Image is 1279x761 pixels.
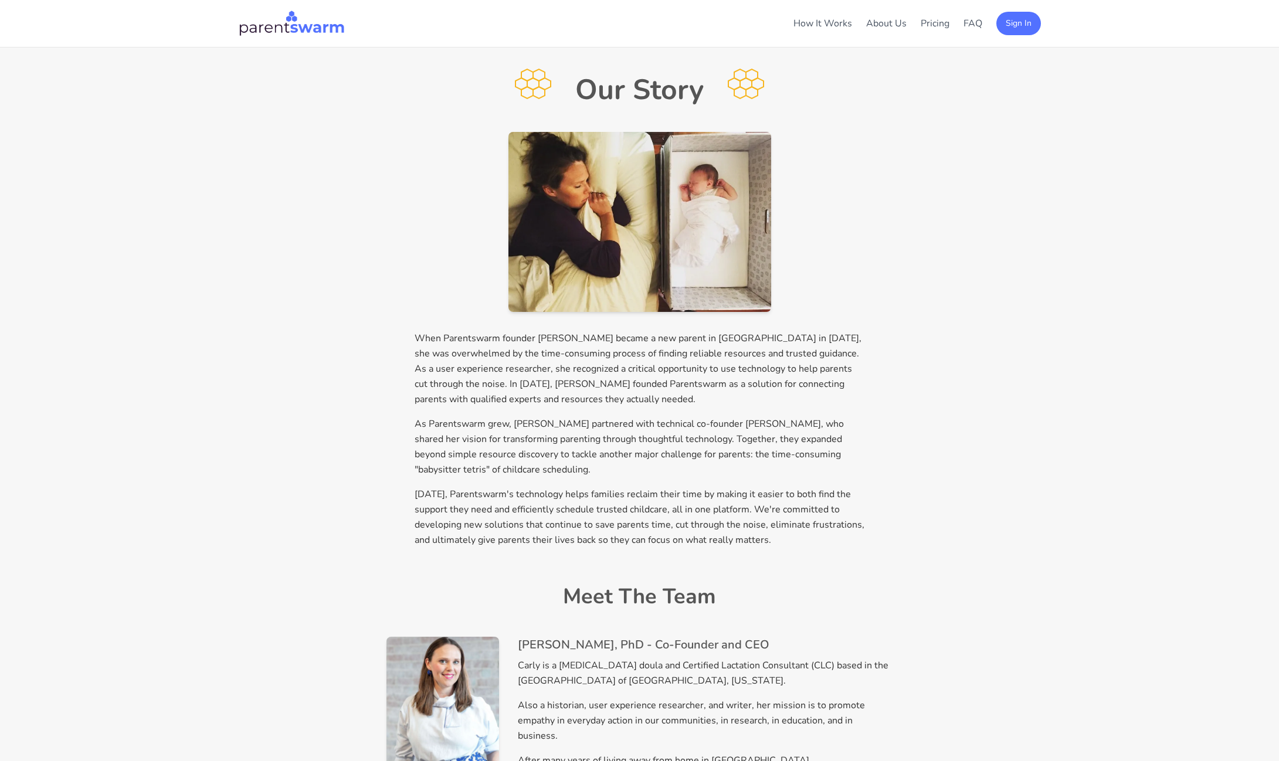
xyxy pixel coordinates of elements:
p: When Parentswarm founder [PERSON_NAME] became a new parent in [GEOGRAPHIC_DATA] in [DATE], she wa... [415,331,865,407]
p: Carly is a [MEDICAL_DATA] doula and Certified Lactation Consultant (CLC) based in the [GEOGRAPHIC... [518,658,893,688]
p: As Parentswarm grew, [PERSON_NAME] partnered with technical co-founder [PERSON_NAME], who shared ... [415,416,865,477]
h3: [PERSON_NAME], PhD - Co-Founder and CEO [518,637,893,653]
h2: Meet The Team [386,585,893,609]
img: Parent and baby sleeping peacefully [508,132,771,312]
a: How It Works [793,17,852,30]
a: Sign In [996,16,1041,29]
a: About Us [866,17,907,30]
img: Parentswarm Logo [239,9,345,38]
p: Also a historian, user experience researcher, and writer, her mission is to promote empathy in ev... [518,698,893,743]
button: Sign In [996,12,1041,35]
p: [DATE], Parentswarm's technology helps families reclaim their time by making it easier to both fi... [415,487,865,548]
a: Pricing [921,17,949,30]
a: FAQ [964,17,982,30]
h1: Our Story [575,76,704,104]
